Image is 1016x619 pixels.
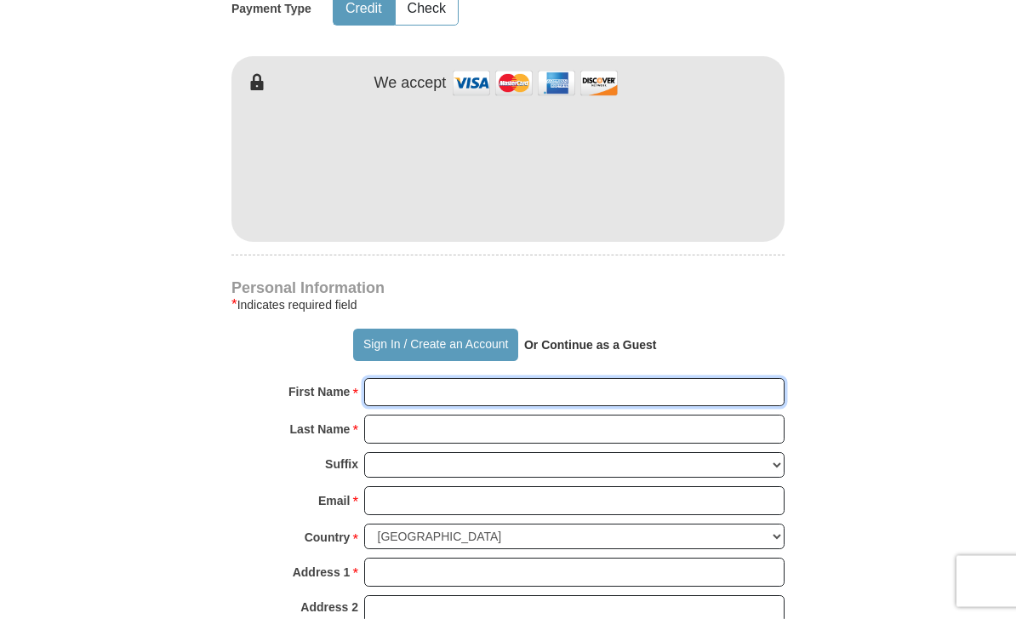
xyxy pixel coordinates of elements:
[353,330,517,362] button: Sign In / Create an Account
[293,561,351,585] strong: Address 1
[288,381,350,404] strong: First Name
[290,418,351,442] strong: Last Name
[524,339,657,352] strong: Or Continue as a Guest
[450,66,620,102] img: credit cards accepted
[318,490,350,513] strong: Email
[374,75,447,94] h4: We accept
[325,453,358,477] strong: Suffix
[231,3,311,17] h5: Payment Type
[231,282,785,295] h4: Personal Information
[231,295,785,316] div: Indicates required field
[305,526,351,550] strong: Country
